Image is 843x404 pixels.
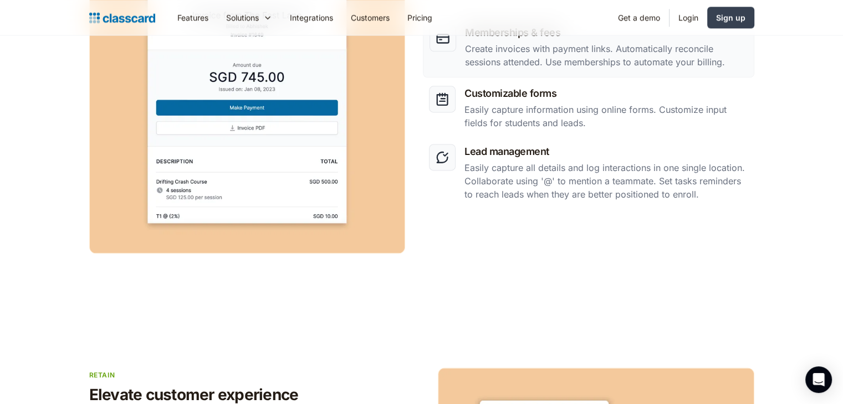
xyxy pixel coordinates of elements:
[89,370,416,380] p: retain
[716,12,745,23] div: Sign up
[217,5,281,30] div: Solutions
[281,5,342,30] a: Integrations
[464,86,748,101] h3: Customizable forms
[464,161,748,201] p: Easily capture all details and log interactions in one single location. Collaborate using '@' to ...
[805,366,832,393] div: Open Intercom Messenger
[707,7,754,28] a: Sign up
[609,5,669,30] a: Get a demo
[464,103,748,130] p: Easily capture information using online forms. Customize input fields for students and leads.
[342,5,398,30] a: Customers
[89,10,155,25] a: Logo
[465,42,747,69] p: Create invoices with payment links. Automatically reconcile sessions attended. Use memberships to...
[670,5,707,30] a: Login
[398,5,441,30] a: Pricing
[226,12,259,23] div: Solutions
[168,5,217,30] a: Features
[464,144,748,159] h3: Lead management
